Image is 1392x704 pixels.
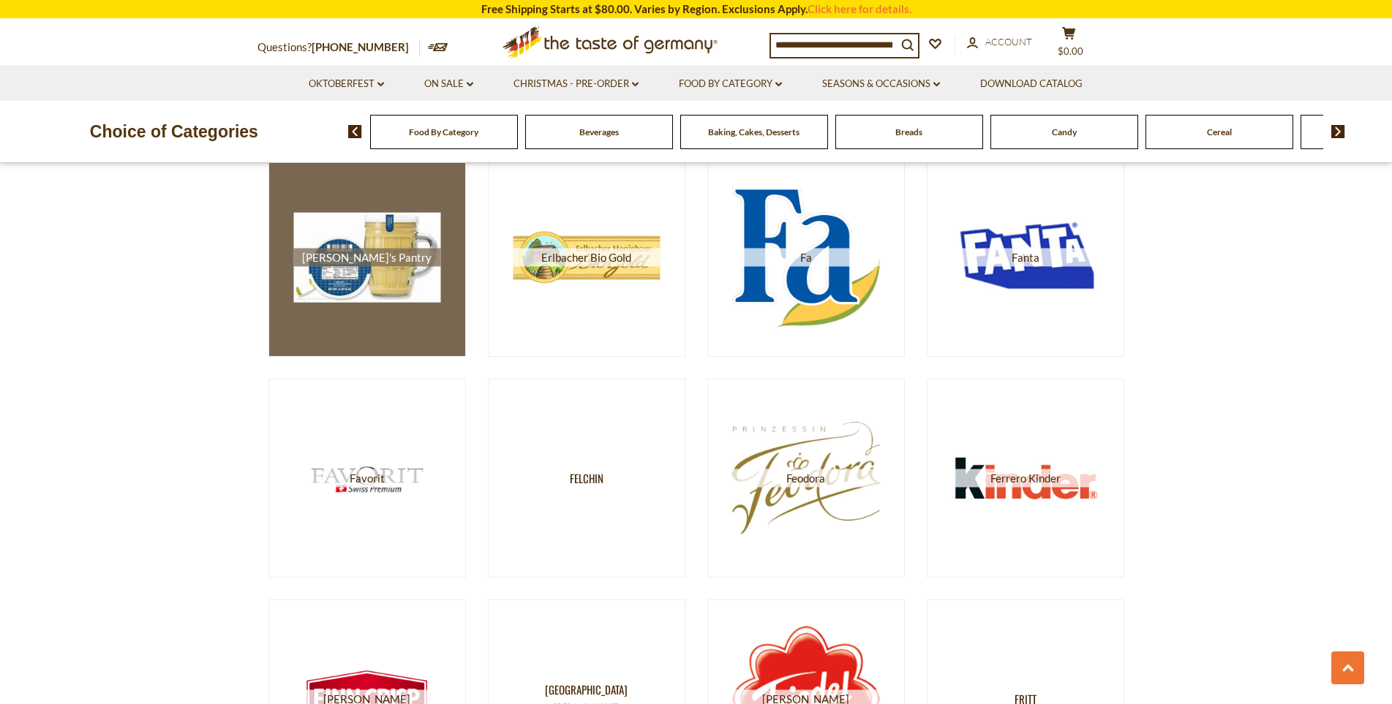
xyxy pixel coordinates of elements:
[732,405,879,552] img: Feodora
[293,249,440,267] span: [PERSON_NAME]'s Pantry
[513,184,660,331] img: Erlbacher Bio Gold
[513,249,660,267] span: Erlbacher Bio Gold
[409,126,478,137] a: Food By Category
[927,158,1124,357] a: Fanta
[579,126,619,137] a: Beverages
[424,76,473,92] a: On Sale
[927,379,1124,578] a: Ferrero Kinder
[309,76,384,92] a: Oktoberfest
[732,469,879,488] span: Feodora
[257,38,420,57] p: Questions?
[732,249,879,267] span: Fa
[808,2,911,15] a: Click here for details.
[1331,125,1345,138] img: next arrow
[732,184,879,331] img: Fa
[707,379,905,578] a: Feodora
[1207,126,1232,137] a: Cereal
[952,469,1099,488] span: Ferrero Kinder
[1052,126,1077,137] a: Candy
[895,126,922,137] a: Breads
[985,36,1032,48] span: Account
[488,158,685,357] a: Erlbacher Bio Gold
[707,158,905,357] a: Fa
[967,34,1032,50] a: Account
[952,249,1099,267] span: Fanta
[952,405,1099,552] img: Ferrero Kinder
[679,76,782,92] a: Food By Category
[822,76,940,92] a: Seasons & Occasions
[952,184,1099,331] img: Fanta
[268,379,466,578] a: Favorit
[488,379,685,578] a: Felchin
[513,76,639,92] a: Christmas - PRE-ORDER
[348,125,362,138] img: previous arrow
[293,405,440,552] img: Favorit
[268,158,466,357] a: [PERSON_NAME]'s Pantry
[708,126,800,137] a: Baking, Cakes, Desserts
[1047,26,1091,63] button: $0.00
[980,76,1083,92] a: Download Catalog
[1058,45,1083,57] span: $0.00
[293,213,440,303] img: Erika's Pantry
[293,469,440,488] span: Favorit
[312,40,409,53] a: [PHONE_NUMBER]
[570,469,603,488] span: Felchin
